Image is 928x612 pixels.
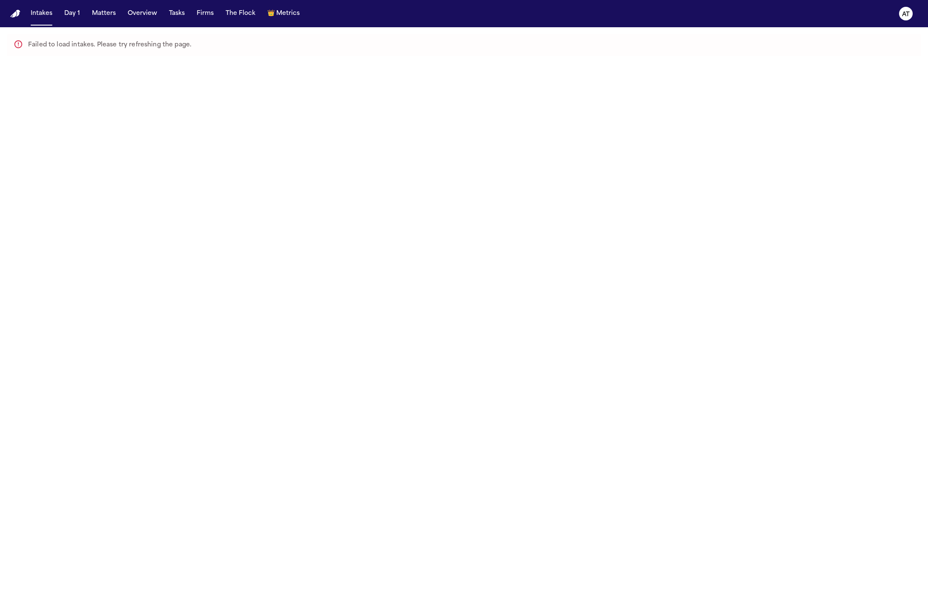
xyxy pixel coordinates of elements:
button: Firms [193,6,217,21]
button: Matters [89,6,119,21]
button: Overview [124,6,160,21]
button: Day 1 [61,6,83,21]
button: Tasks [166,6,188,21]
div: Failed to load intakes. Please try refreshing the page. [28,37,191,54]
a: Home [10,10,20,18]
button: crownMetrics [264,6,303,21]
button: Intakes [27,6,56,21]
button: The Flock [222,6,259,21]
img: Finch Logo [10,10,20,18]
